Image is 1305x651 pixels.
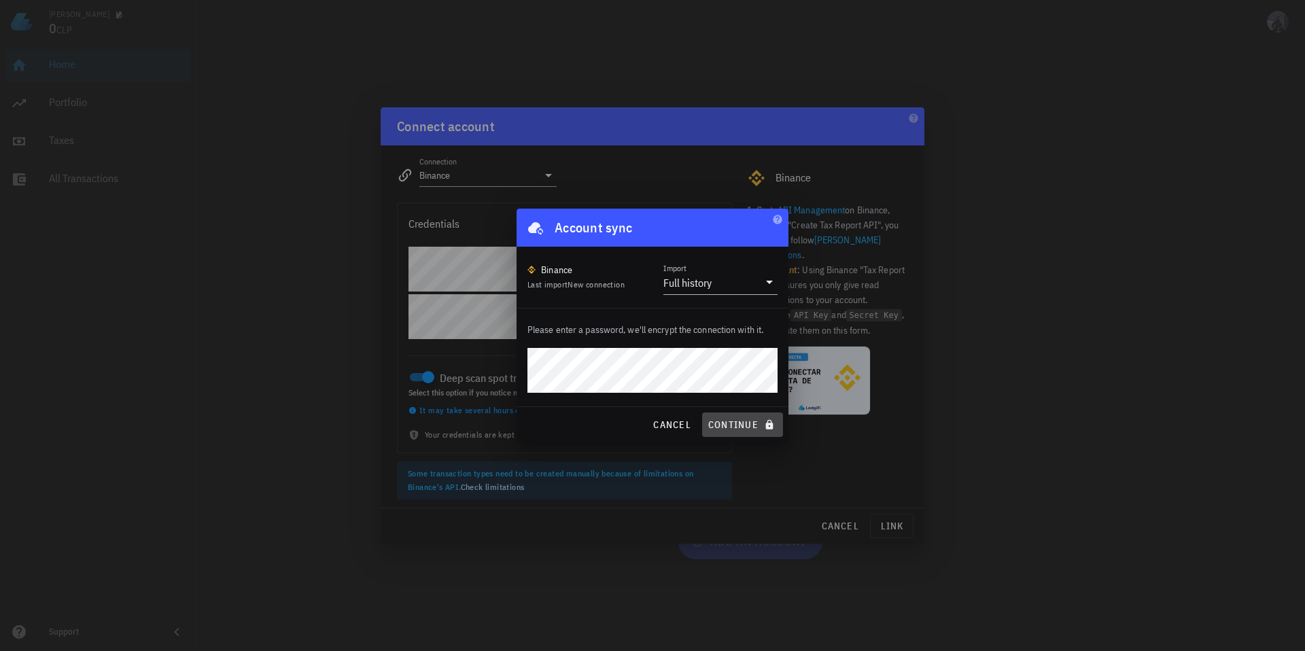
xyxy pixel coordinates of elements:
[527,279,625,289] span: Last import
[663,263,686,273] label: Import
[555,217,632,239] div: Account sync
[647,412,697,437] button: cancel
[541,263,573,277] div: Binance
[568,279,625,289] span: New connection
[527,266,536,274] img: 270.png
[652,419,691,431] span: cancel
[702,412,783,437] button: continue
[708,419,778,431] span: continue
[663,271,778,294] div: ImportFull history
[527,322,778,337] p: Please enter a password, we'll encrypt the connection with it.
[663,276,712,289] div: Full history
